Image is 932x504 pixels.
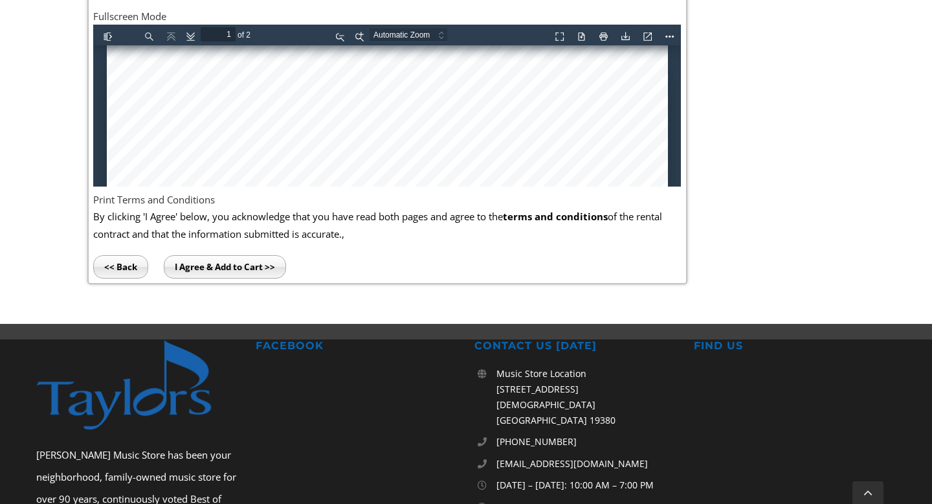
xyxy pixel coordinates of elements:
span: [EMAIL_ADDRESS][DOMAIN_NAME] [496,457,648,470]
a: [PHONE_NUMBER] [496,434,676,450]
a: Fullscreen Mode [93,10,166,23]
select: Zoom [276,3,368,17]
p: Music Store Location [STREET_ADDRESS][DEMOGRAPHIC_DATA] [GEOGRAPHIC_DATA] 19380 [496,366,676,428]
img: footer-logo [36,339,238,431]
a: [EMAIL_ADDRESS][DOMAIN_NAME] [496,456,676,472]
h2: FACEBOOK [256,339,458,353]
a: Print Terms and Conditions [93,193,215,206]
h2: FIND US [694,339,896,353]
span: of 2 [142,3,162,17]
input: Page [107,3,142,17]
h2: CONTACT US [DATE] [474,339,676,353]
input: I Agree & Add to Cart >> [164,255,286,279]
p: [DATE] – [DATE]: 10:00 AM – 7:00 PM [496,477,676,493]
b: terms and conditions [503,210,608,223]
p: By clicking 'I Agree' below, you acknowledge that you have read both pages and agree to the of th... [93,208,681,242]
input: << Back [93,255,148,279]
